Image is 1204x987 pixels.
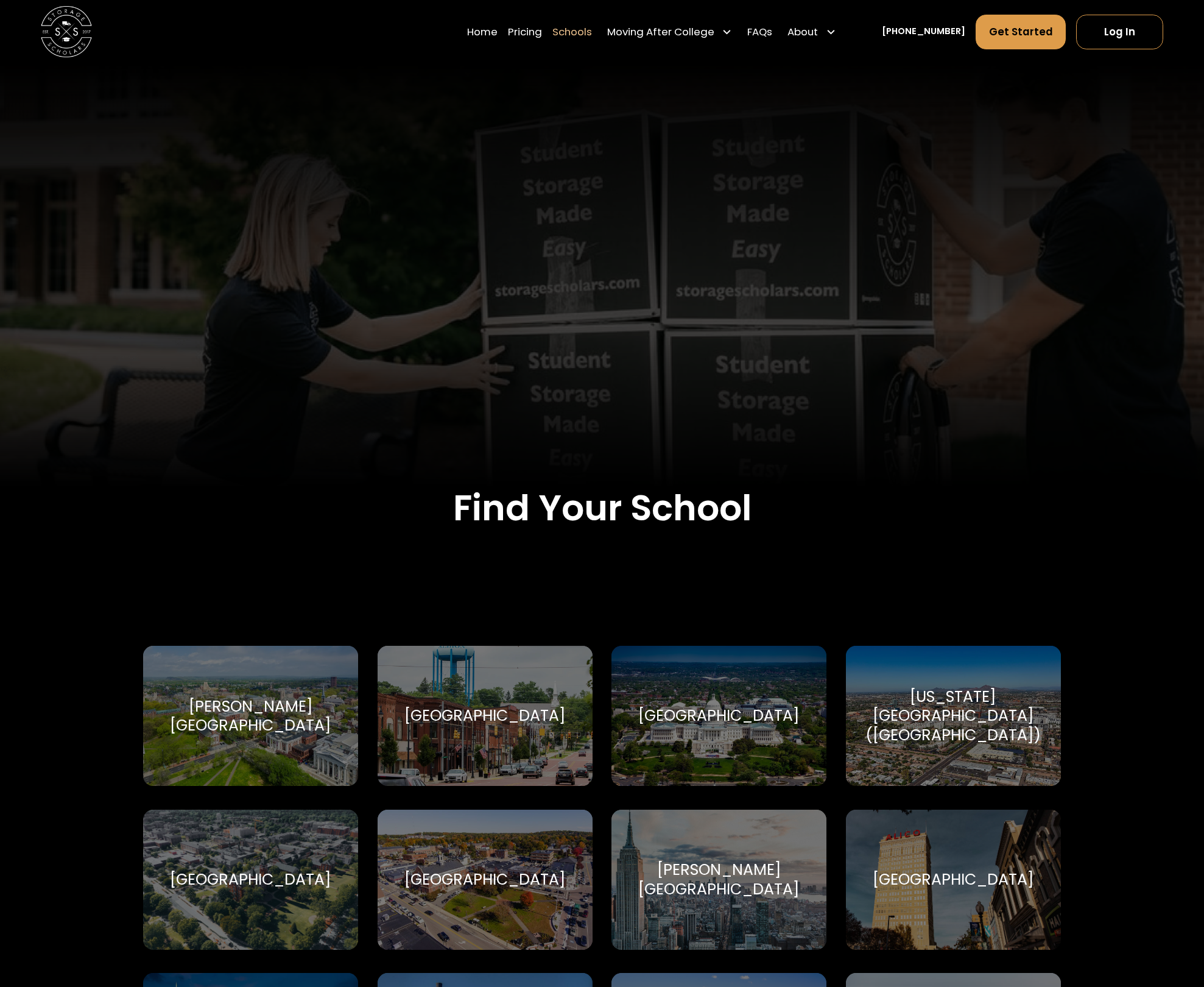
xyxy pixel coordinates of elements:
div: [PERSON_NAME][GEOGRAPHIC_DATA] [158,697,343,735]
div: Moving After College [607,24,714,40]
a: Go to selected school [611,646,826,786]
img: Storage Scholars main logo [41,6,92,57]
h2: Find Your School [143,487,1061,529]
div: [GEOGRAPHIC_DATA] [170,870,331,889]
a: Go to selected school [611,810,826,950]
a: [PHONE_NUMBER] [882,25,965,38]
div: [GEOGRAPHIC_DATA] [404,870,566,889]
a: Go to selected school [846,810,1061,950]
div: [GEOGRAPHIC_DATA] [873,870,1034,889]
div: [PERSON_NAME][GEOGRAPHIC_DATA] [627,860,811,899]
a: FAQs [747,14,772,50]
div: Moving After College [602,14,737,50]
div: About [783,14,841,50]
a: Go to selected school [143,646,358,786]
div: [US_STATE][GEOGRAPHIC_DATA] ([GEOGRAPHIC_DATA]) [861,687,1046,745]
a: Go to selected school [378,810,593,950]
a: Log In [1076,15,1163,49]
div: [GEOGRAPHIC_DATA] [638,706,800,725]
a: Home [467,14,498,50]
a: Go to selected school [846,646,1061,786]
div: [GEOGRAPHIC_DATA] [404,706,566,725]
a: Pricing [508,14,542,50]
div: About [787,24,818,40]
a: Go to selected school [378,646,593,786]
a: Get Started [976,15,1066,49]
a: Go to selected school [143,810,358,950]
a: Schools [552,14,592,50]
